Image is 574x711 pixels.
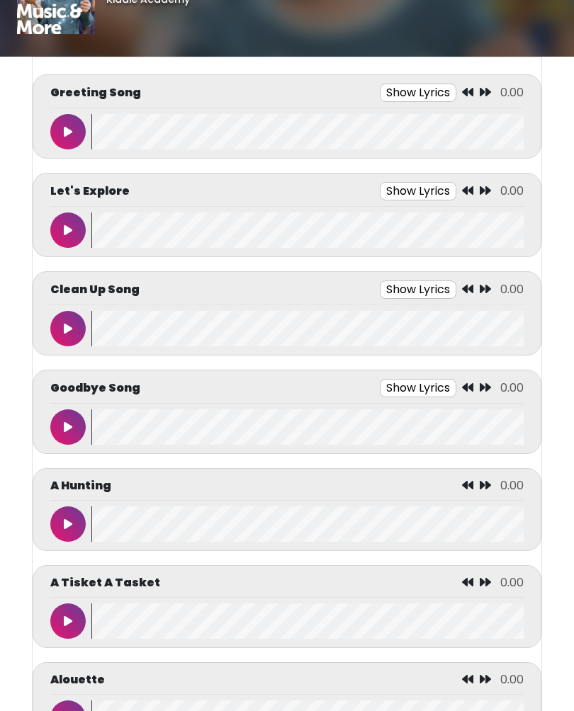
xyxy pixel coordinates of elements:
p: Let's Explore [50,183,130,200]
span: 0.00 [500,478,524,494]
p: Clean Up Song [50,282,140,299]
span: 0.00 [500,85,524,101]
p: A Hunting [50,478,111,495]
p: A Tisket A Tasket [50,575,160,592]
span: 0.00 [500,183,524,200]
button: Show Lyrics [380,183,456,201]
p: Alouette [50,672,105,689]
span: 0.00 [500,380,524,397]
button: Show Lyrics [380,281,456,300]
span: 0.00 [500,672,524,688]
span: 0.00 [500,282,524,298]
p: Greeting Song [50,85,141,102]
p: Goodbye Song [50,380,140,397]
span: 0.00 [500,575,524,591]
button: Show Lyrics [380,84,456,103]
button: Show Lyrics [380,380,456,398]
